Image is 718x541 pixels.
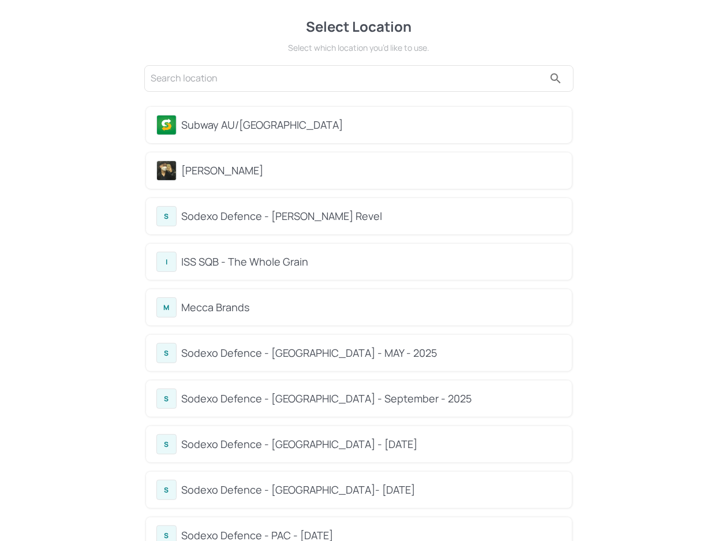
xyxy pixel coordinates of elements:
div: S [156,389,177,409]
div: M [156,297,177,318]
div: ISS SQB - The Whole Grain [181,254,562,270]
div: S [156,434,177,454]
img: avatar [157,161,176,180]
div: S [156,343,177,363]
div: Select Location [143,16,575,37]
div: [PERSON_NAME] [181,163,562,178]
input: Search location [151,69,544,88]
img: avatar [157,115,176,135]
div: I [156,252,177,272]
div: Subway AU/[GEOGRAPHIC_DATA] [181,117,562,133]
div: Mecca Brands [181,300,562,315]
div: Select which location you’d like to use. [143,42,575,54]
div: Sodexo Defence - [GEOGRAPHIC_DATA] - [DATE] [181,436,562,452]
div: S [156,480,177,500]
div: Sodexo Defence - [GEOGRAPHIC_DATA] - September - 2025 [181,391,562,406]
button: search [544,67,567,90]
div: Sodexo Defence - [GEOGRAPHIC_DATA]- [DATE] [181,482,562,498]
div: S [156,206,177,226]
div: Sodexo Defence - [PERSON_NAME] Revel [181,208,562,224]
div: Sodexo Defence - [GEOGRAPHIC_DATA] - MAY - 2025 [181,345,562,361]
